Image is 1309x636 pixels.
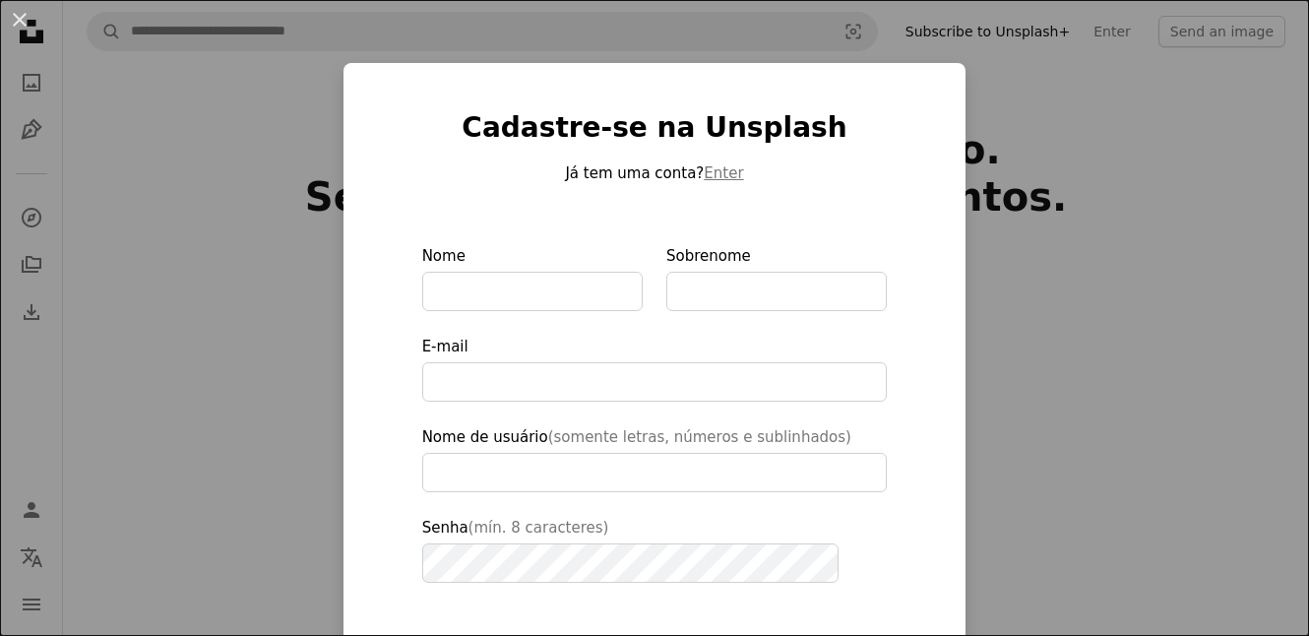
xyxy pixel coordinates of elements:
input: Nome de usuário(somente letras, números e sublinhados) [422,453,888,492]
span: (somente letras, números e sublinhados) [548,428,851,446]
label: E-mail [422,335,888,402]
label: Nome de usuário [422,425,888,492]
label: Senha [422,516,888,583]
label: Sobrenome [666,244,887,311]
input: Senha(mín. 8 caracteres) [422,543,839,583]
input: Sobrenome [666,272,887,311]
h1: Cadastre-se na Unsplash [422,110,888,146]
input: Nome [422,272,643,311]
button: Enter [704,161,743,185]
span: (mín. 8 caracteres) [468,519,609,537]
p: Já tem uma conta? [422,161,888,185]
input: E-mail [422,362,888,402]
label: Nome [422,244,643,311]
